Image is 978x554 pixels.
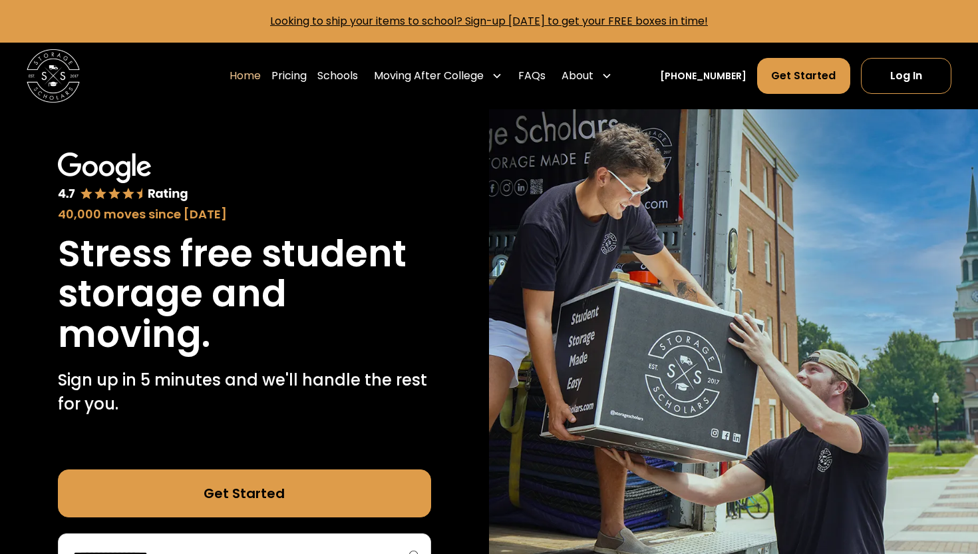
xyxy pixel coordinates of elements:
[374,68,484,84] div: Moving After College
[861,58,951,94] a: Log In
[562,68,593,84] div: About
[58,469,431,517] a: Get Started
[757,58,850,94] a: Get Started
[271,57,307,95] a: Pricing
[317,57,358,95] a: Schools
[58,205,431,223] div: 40,000 moves since [DATE]
[230,57,261,95] a: Home
[518,57,546,95] a: FAQs
[270,13,708,29] a: Looking to ship your items to school? Sign-up [DATE] to get your FREE boxes in time!
[660,69,746,83] a: [PHONE_NUMBER]
[27,49,80,103] a: home
[369,57,508,95] div: Moving After College
[58,152,189,202] img: Google 4.7 star rating
[58,368,431,416] p: Sign up in 5 minutes and we'll handle the rest for you.
[556,57,617,95] div: About
[27,49,80,103] img: Storage Scholars main logo
[58,234,431,355] h1: Stress free student storage and moving.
